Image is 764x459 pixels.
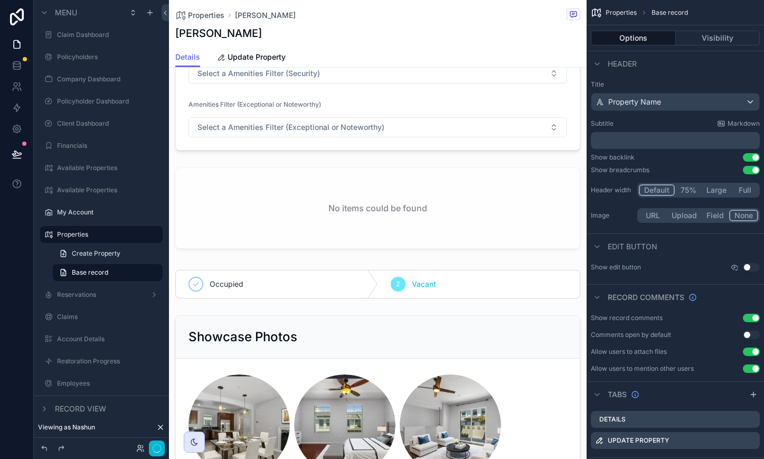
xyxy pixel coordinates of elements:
[702,184,731,196] button: Large
[55,404,106,414] span: Record view
[55,7,77,18] span: Menu
[608,292,684,303] span: Record comments
[702,210,730,221] button: Field
[652,8,688,17] span: Base record
[217,48,286,69] a: Update Property
[731,184,758,196] button: Full
[57,119,161,128] label: Client Dashboard
[57,186,161,194] label: Available Properties
[667,210,702,221] button: Upload
[175,26,262,41] h1: [PERSON_NAME]
[175,48,200,68] a: Details
[608,436,669,445] label: Update Property
[591,331,671,339] div: Comments open by default
[608,97,661,107] span: Property Name
[53,245,163,262] a: Create Property
[729,210,758,221] button: None
[57,31,161,39] label: Claim Dashboard
[57,379,161,388] label: Employees
[591,153,635,162] div: Show backlink
[175,10,224,21] a: Properties
[57,335,161,343] label: Account Details
[175,52,200,62] span: Details
[608,241,657,252] span: Edit button
[38,423,95,432] span: Viewing as Nashun
[591,31,676,45] button: Options
[591,132,760,149] div: scrollable content
[57,291,146,299] label: Reservations
[235,10,296,21] a: [PERSON_NAME]
[72,268,108,277] span: Base record
[675,184,702,196] button: 75%
[57,142,161,150] label: Financials
[591,263,641,271] label: Show edit button
[591,166,649,174] div: Show breadcrumbs
[57,230,156,239] label: Properties
[591,80,760,89] label: Title
[717,119,760,128] a: Markdown
[639,184,675,196] button: Default
[57,53,161,61] label: Policyholders
[591,93,760,111] button: Property Name
[57,97,161,106] label: Policyholder Dashboard
[228,52,286,62] span: Update Property
[591,211,633,220] label: Image
[591,186,633,194] label: Header width
[188,10,224,21] span: Properties
[57,313,161,321] label: Claims
[599,415,626,424] label: Details
[606,8,637,17] span: Properties
[639,210,667,221] button: URL
[57,75,161,83] label: Company Dashboard
[57,208,161,217] label: My Account
[608,59,637,69] span: Header
[57,357,161,366] label: Restoration Progress
[591,314,663,322] div: Show record comments
[728,119,760,128] span: Markdown
[591,364,694,373] div: Allow users to mention other users
[57,164,161,172] label: Available Properties
[676,31,760,45] button: Visibility
[591,348,667,356] div: Allow users to attach files
[591,119,614,128] label: Subtitle
[53,264,163,281] a: Base record
[72,249,120,258] span: Create Property
[608,389,627,400] span: Tabs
